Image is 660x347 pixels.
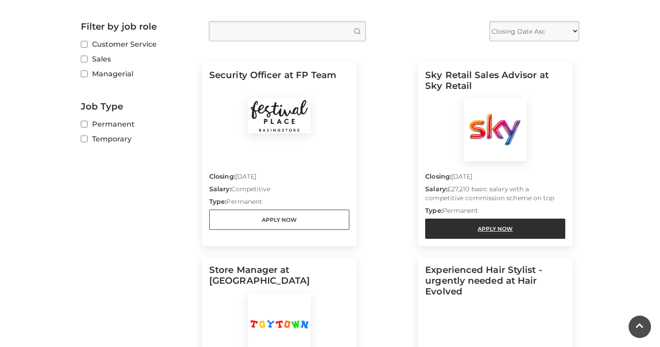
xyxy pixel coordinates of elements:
a: Apply Now [209,210,349,230]
strong: Closing: [425,172,451,180]
p: Permanent [209,197,349,210]
label: Permanent [81,119,195,130]
p: £27,210 basic salary with a competitive commission scheme on top [425,184,565,206]
h2: Job Type [81,101,195,112]
label: Customer Service [81,39,195,50]
h5: Security Officer at FP Team [209,70,349,98]
label: Managerial [81,68,195,79]
strong: Type: [209,198,226,206]
p: Competitive [209,184,349,197]
p: [DATE] [425,172,565,184]
label: Temporary [81,133,195,145]
h5: Experienced Hair Stylist - urgently needed at Hair Evolved [425,264,565,304]
img: Sky Retail [464,98,527,161]
h5: Store Manager at [GEOGRAPHIC_DATA] [209,264,349,293]
p: [DATE] [209,172,349,184]
label: Sales [81,53,195,65]
strong: Salary: [425,185,447,193]
h5: Sky Retail Sales Advisor at Sky Retail [425,70,565,98]
a: Apply Now [425,219,565,239]
h2: Filter by job role [81,21,195,32]
strong: Type: [425,206,442,215]
strong: Closing: [209,172,235,180]
strong: Salary: [209,185,231,193]
img: Festival Place [248,98,311,133]
p: Permanent [425,206,565,219]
